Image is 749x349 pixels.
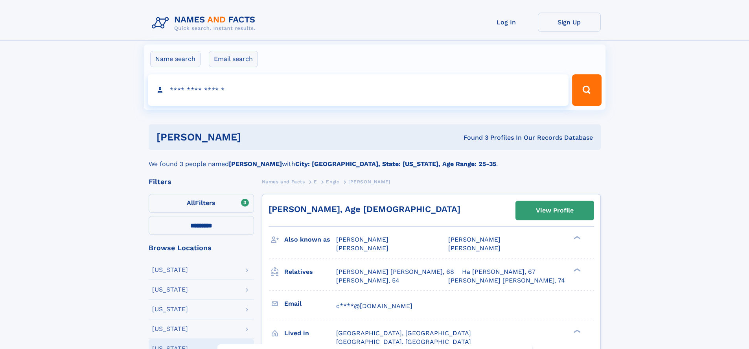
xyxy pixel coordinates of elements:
[538,13,601,32] a: Sign Up
[336,338,471,345] span: [GEOGRAPHIC_DATA], [GEOGRAPHIC_DATA]
[209,51,258,67] label: Email search
[149,13,262,34] img: Logo Names and Facts
[462,268,536,276] a: Ha [PERSON_NAME], 67
[149,150,601,169] div: We found 3 people named with .
[229,160,282,168] b: [PERSON_NAME]
[284,327,336,340] h3: Lived in
[152,286,188,293] div: [US_STATE]
[314,179,317,185] span: E
[152,306,188,312] div: [US_STATE]
[352,133,593,142] div: Found 3 Profiles In Our Records Database
[284,233,336,246] h3: Also known as
[149,194,254,213] label: Filters
[348,179,390,185] span: [PERSON_NAME]
[336,244,388,252] span: [PERSON_NAME]
[516,201,594,220] a: View Profile
[284,297,336,310] h3: Email
[314,177,317,187] a: E
[572,267,581,272] div: ❯
[536,201,574,220] div: View Profile
[572,74,601,106] button: Search Button
[262,177,305,187] a: Names and Facts
[149,244,254,251] div: Browse Locations
[448,244,501,252] span: [PERSON_NAME]
[326,179,339,185] span: Engio
[572,329,581,334] div: ❯
[448,276,565,285] a: [PERSON_NAME] [PERSON_NAME], 74
[572,235,581,240] div: ❯
[448,236,501,243] span: [PERSON_NAME]
[150,51,201,67] label: Name search
[336,329,471,337] span: [GEOGRAPHIC_DATA], [GEOGRAPHIC_DATA]
[295,160,496,168] b: City: [GEOGRAPHIC_DATA], State: [US_STATE], Age Range: 25-35
[149,178,254,185] div: Filters
[152,326,188,332] div: [US_STATE]
[148,74,569,106] input: search input
[152,267,188,273] div: [US_STATE]
[475,13,538,32] a: Log In
[336,268,454,276] a: [PERSON_NAME] [PERSON_NAME], 68
[336,276,399,285] a: [PERSON_NAME], 54
[284,265,336,279] h3: Relatives
[326,177,339,187] a: Engio
[187,199,195,207] span: All
[156,132,352,142] h1: [PERSON_NAME]
[269,204,460,214] a: [PERSON_NAME], Age [DEMOGRAPHIC_DATA]
[336,236,388,243] span: [PERSON_NAME]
